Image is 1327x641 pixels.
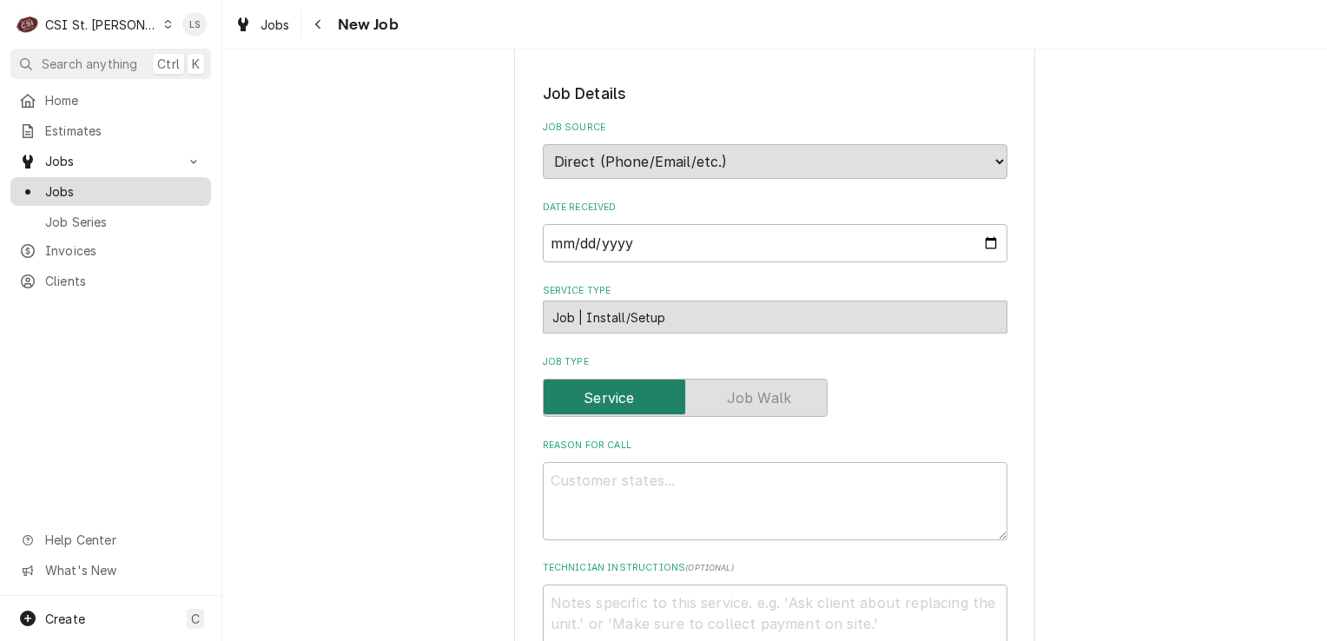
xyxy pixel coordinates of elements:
span: Ctrl [157,55,180,73]
span: Jobs [45,182,202,201]
span: Invoices [45,241,202,260]
a: Job Series [10,208,211,236]
span: Job Series [45,213,202,231]
a: Invoices [10,236,211,265]
span: What's New [45,561,201,579]
a: Jobs [10,177,211,206]
span: Jobs [261,16,290,34]
div: Job | Install/Setup [543,301,1007,334]
div: C [16,12,40,36]
label: Job Source [543,121,1007,135]
a: Go to What's New [10,556,211,585]
span: Create [45,611,85,626]
div: Service [543,379,1007,417]
div: Lindsay Stover's Avatar [182,12,207,36]
span: New Job [333,13,399,36]
div: Job Type [543,355,1007,417]
a: Go to Jobs [10,147,211,175]
div: CSI St. Louis's Avatar [16,12,40,36]
a: Go to Help Center [10,525,211,554]
div: Date Received [543,201,1007,262]
span: C [191,610,200,628]
span: ( optional ) [685,563,734,572]
label: Reason For Call [543,439,1007,453]
a: Home [10,86,211,115]
span: Jobs [45,152,176,170]
button: Search anythingCtrlK [10,49,211,79]
span: Estimates [45,122,202,140]
label: Technician Instructions [543,561,1007,575]
span: K [192,55,200,73]
span: Help Center [45,531,201,549]
label: Job Type [543,355,1007,369]
input: yyyy-mm-dd [543,224,1007,262]
label: Service Type [543,284,1007,298]
div: CSI St. [PERSON_NAME] [45,16,158,34]
span: Home [45,91,202,109]
label: Date Received [543,201,1007,215]
span: Clients [45,272,202,290]
div: Reason For Call [543,439,1007,540]
span: Search anything [42,55,137,73]
div: Service Type [543,284,1007,334]
div: LS [182,12,207,36]
div: Job Source [543,121,1007,179]
button: Navigate back [305,10,333,38]
a: Estimates [10,116,211,145]
legend: Job Details [543,83,1007,105]
a: Jobs [228,10,297,39]
a: Clients [10,267,211,295]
